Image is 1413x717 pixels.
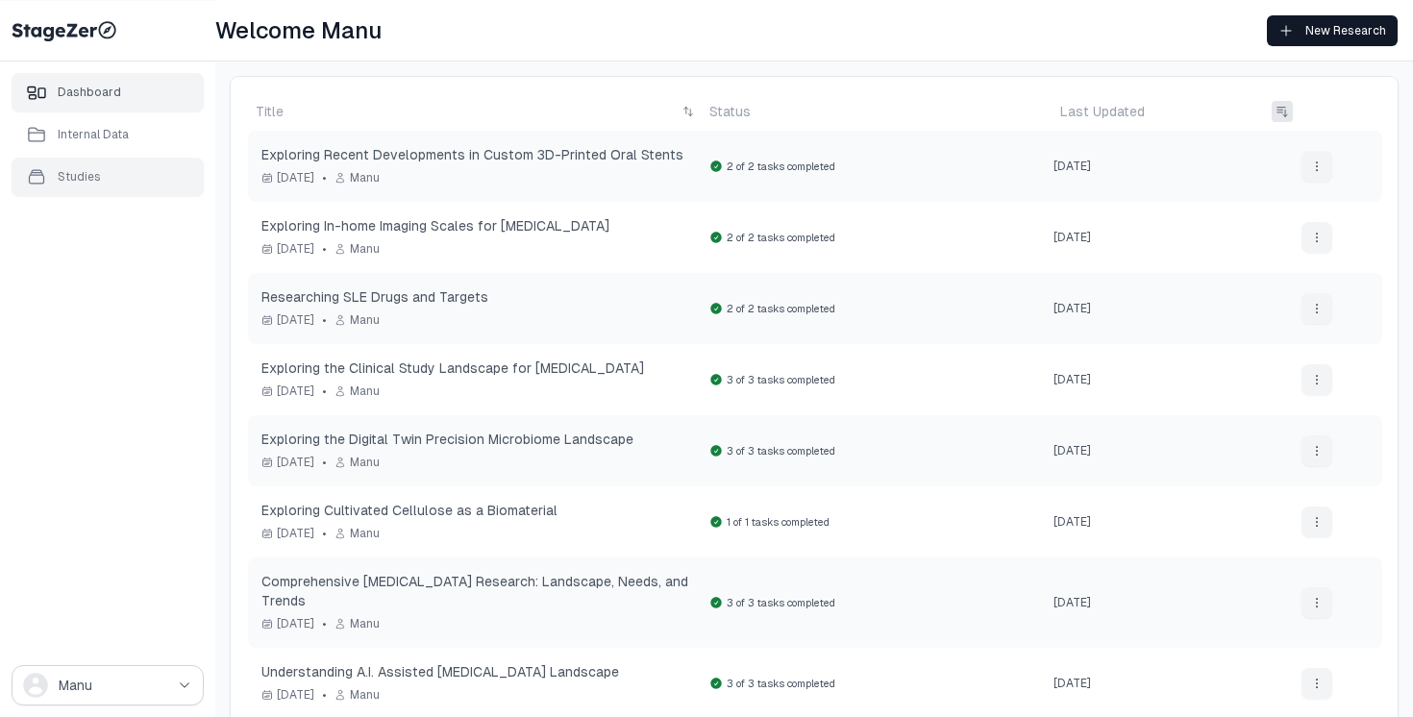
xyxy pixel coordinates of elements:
[1301,364,1332,395] div: More options
[1301,293,1332,324] div: More options
[350,312,380,328] span: Manu
[277,687,314,703] span: [DATE]
[261,430,689,449] span: Exploring the Digital Twin Precision Microbiome Landscape
[59,676,92,695] span: Manu
[727,441,835,460] span: 3 of 3 tasks completed
[322,310,327,330] span: •
[1301,507,1332,537] div: More options
[12,158,204,196] a: Studies
[277,616,314,631] span: [DATE]
[261,501,689,520] span: Exploring Cultivated Cellulose as a Biomaterial
[1301,222,1332,253] div: More options
[215,15,382,46] h1: Welcome Manu
[322,168,327,187] span: •
[261,145,689,164] span: Exploring Recent Developments in Custom 3D-Printed Oral Stents
[1301,587,1332,618] div: More options
[248,92,702,131] td: Title
[1053,202,1301,273] td: [DATE]
[350,687,380,703] span: Manu
[58,85,121,100] div: Dashboard
[1053,92,1301,131] td: Last Updated
[322,614,327,633] span: •
[1301,587,1332,618] button: drop down button
[727,157,835,176] span: 2 of 2 tasks completed
[1267,15,1398,46] a: New Research
[727,299,835,318] span: 2 of 2 tasks completed
[682,102,694,121] button: drop down button
[1053,344,1301,415] td: [DATE]
[1053,557,1301,648] td: [DATE]
[261,358,689,378] span: Exploring the Clinical Study Landscape for [MEDICAL_DATA]
[350,241,380,257] span: Manu
[12,115,204,154] a: Internal Data
[277,526,314,541] span: [DATE]
[1053,415,1301,486] td: [DATE]
[277,312,314,328] span: [DATE]
[12,73,204,111] a: Dashboard
[277,170,314,185] span: [DATE]
[1301,151,1332,182] div: More options
[350,616,380,631] span: Manu
[12,665,204,705] button: drop down button
[261,216,689,235] span: Exploring In-home Imaging Scales for [MEDICAL_DATA]
[1301,507,1332,537] button: drop down button
[1053,486,1301,557] td: [DATE]
[58,127,129,142] div: Internal Data
[1301,435,1332,466] div: More options
[350,455,380,470] span: Manu
[1301,668,1332,699] button: drop down button
[727,593,835,612] span: 3 of 3 tasks completed
[1053,131,1301,202] td: [DATE]
[1301,364,1332,395] button: drop down button
[727,370,835,389] span: 3 of 3 tasks completed
[702,92,1053,131] td: Status
[322,524,327,543] span: •
[1301,668,1332,699] div: More options
[1301,293,1332,324] button: drop down button
[1301,151,1332,182] button: drop down button
[1053,273,1301,344] td: [DATE]
[261,572,689,610] span: Comprehensive [MEDICAL_DATA] Research: Landscape, Needs, and Trends
[277,241,314,257] span: [DATE]
[277,383,314,399] span: [DATE]
[277,455,314,470] span: [DATE]
[322,382,327,401] span: •
[1301,222,1332,253] button: drop down button
[727,228,835,247] span: 2 of 2 tasks completed
[322,453,327,472] span: •
[727,674,835,693] span: 3 of 3 tasks completed
[322,239,327,259] span: •
[727,512,830,532] span: 1 of 1 tasks completed
[350,170,380,185] span: Manu
[1301,435,1332,466] button: drop down button
[261,662,689,681] span: Understanding A.I. Assisted [MEDICAL_DATA] Landscape
[322,685,327,705] span: •
[350,526,380,541] span: Manu
[58,169,101,185] div: Studies
[261,287,689,307] span: Researching SLE Drugs and Targets
[350,383,380,399] span: Manu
